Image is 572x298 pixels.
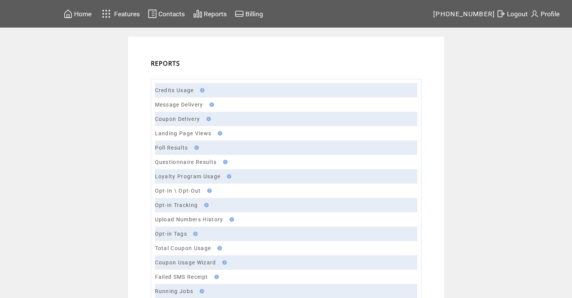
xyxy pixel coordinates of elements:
img: help.gif [225,174,231,179]
img: exit.svg [496,9,505,19]
a: Contacts [147,8,186,20]
img: help.gif [197,289,204,293]
img: home.svg [64,9,73,19]
img: help.gif [215,131,222,136]
a: Questionnaire Results [155,159,217,165]
a: Billing [234,8,264,20]
a: Logout [495,8,529,20]
span: REPORTS [151,59,180,68]
img: chart.svg [193,9,202,19]
a: Landing Page Views [155,130,212,136]
a: Coupon Delivery [155,116,200,122]
span: Contacts [158,10,185,18]
img: help.gif [212,275,219,279]
a: Total Coupon Usage [155,245,211,251]
a: Features [99,6,141,21]
img: help.gif [205,188,212,193]
a: Opt-in Tracking [155,202,198,208]
a: Opt-In \ Opt-Out [155,188,201,194]
span: Features [114,10,140,18]
span: Billing [245,10,263,18]
a: Loyalty Program Usage [155,173,221,179]
span: Reports [204,10,227,18]
a: Coupon Usage Wizard [155,259,216,266]
a: Opt-in Tags [155,231,188,237]
a: Credits Usage [155,87,194,93]
span: Home [74,10,91,18]
img: help.gif [207,102,214,107]
a: Poll Results [155,145,188,151]
img: creidtcard.svg [235,9,244,19]
span: Logout [507,10,528,18]
a: Upload Numbers History [155,216,223,222]
img: contacts.svg [148,9,157,19]
a: Failed SMS Receipt [155,274,208,280]
a: Message Delivery [155,102,203,108]
img: profile.svg [530,9,539,19]
img: help.gif [198,88,205,93]
img: help.gif [221,160,228,164]
img: help.gif [204,117,211,121]
a: Reports [192,8,228,20]
img: help.gif [192,145,199,150]
img: help.gif [227,217,234,222]
img: features.svg [100,8,113,20]
img: help.gif [202,203,209,207]
a: Profile [529,8,561,20]
span: Profile [541,10,560,18]
span: [PHONE_NUMBER] [433,10,495,18]
a: Running Jobs [155,288,194,294]
img: help.gif [220,260,227,265]
a: Home [62,8,93,20]
img: help.gif [215,246,222,250]
img: help.gif [191,232,198,236]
